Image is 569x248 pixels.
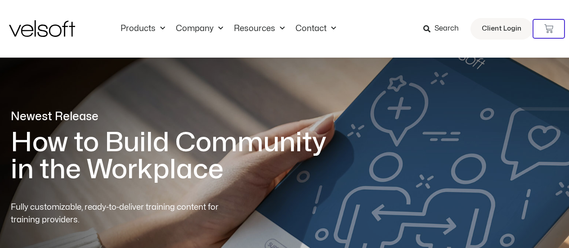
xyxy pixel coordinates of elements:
a: ResourcesMenu Toggle [228,24,290,34]
nav: Menu [115,24,341,34]
a: Client Login [470,18,533,40]
a: Search [423,21,465,36]
h1: How to Build Community in the Workplace [11,129,339,183]
img: Velsoft Training Materials [9,20,75,37]
a: ProductsMenu Toggle [115,24,170,34]
a: CompanyMenu Toggle [170,24,228,34]
p: Fully customizable, ready-to-deliver training content for training providers. [11,201,235,226]
a: ContactMenu Toggle [290,24,341,34]
span: Search [435,23,459,35]
p: Newest Release [11,109,339,125]
span: Client Login [482,23,521,35]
